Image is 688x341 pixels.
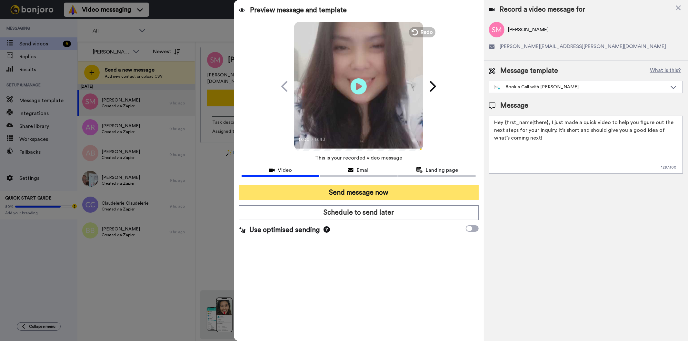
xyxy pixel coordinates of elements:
span: Email [357,166,370,174]
span: Message [501,101,529,111]
span: This is your recorded video message [315,151,402,165]
span: Landing page [426,166,458,174]
img: nextgen-template.svg [494,85,501,90]
div: message notification from Matt, 5w ago. Hi Gilda, We're looking to spread the word about Bonjoro ... [10,14,119,35]
p: Message from Matt, sent 5w ago [28,25,111,31]
button: Send message now [239,185,478,200]
div: Book a Call with [PERSON_NAME] [494,84,667,90]
button: Schedule to send later [239,205,478,220]
span: Video [278,166,292,174]
span: / [311,136,314,143]
textarea: Hey {first_name|there}, I just made a quick video to help you figure out the next steps for your ... [489,116,683,174]
span: 0:00 [299,136,310,143]
span: Message template [501,66,558,76]
span: [PERSON_NAME][EMAIL_ADDRESS][PERSON_NAME][DOMAIN_NAME] [500,43,666,50]
img: Profile image for Matt [15,19,25,30]
span: 0:43 [315,136,326,143]
p: Hi [PERSON_NAME], We're looking to spread the word about [PERSON_NAME] a bit further and we need ... [28,18,111,25]
span: Use optimised sending [249,225,320,235]
button: What is this? [648,66,683,76]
